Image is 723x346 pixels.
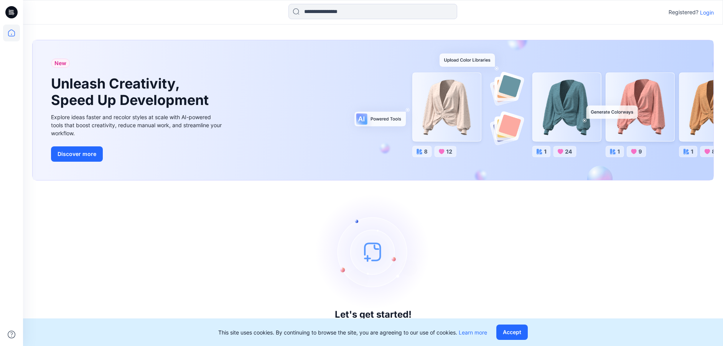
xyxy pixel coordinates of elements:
img: empty-state-image.svg [316,194,431,309]
button: Discover more [51,146,103,162]
a: Learn more [459,329,487,336]
p: Login [700,8,714,16]
h1: Unleash Creativity, Speed Up Development [51,75,212,108]
p: Registered? [669,8,698,17]
span: New [54,59,66,68]
button: Accept [496,325,528,340]
a: Discover more [51,146,224,162]
p: This site uses cookies. By continuing to browse the site, you are agreeing to our use of cookies. [218,328,487,336]
h3: Let's get started! [335,309,412,320]
div: Explore ideas faster and recolor styles at scale with AI-powered tools that boost creativity, red... [51,113,224,137]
